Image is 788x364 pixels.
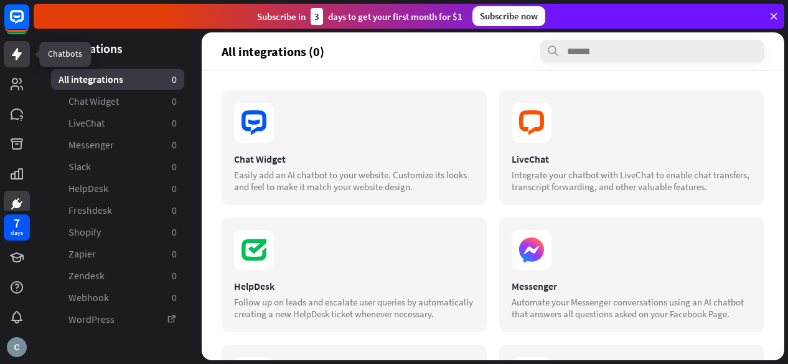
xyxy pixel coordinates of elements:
[51,200,184,221] a: Freshdesk 0
[14,218,20,229] div: 7
[257,8,462,25] div: Subscribe in days to get your first month for $1
[34,40,202,57] header: Integrations
[51,135,184,155] a: Messenger 0
[51,113,184,133] a: LiveChat 0
[68,291,109,304] span: Webhook
[472,6,545,26] div: Subscribe now
[51,266,184,286] a: Zendesk 0
[234,169,474,193] div: Easily add an AI chatbot to your website. Customize its looks and feel to make it match your webs...
[222,40,764,62] section: All integrations (0)
[234,153,474,165] div: Chat Widget
[68,138,114,151] span: Messenger
[234,296,474,320] div: Follow up on leads and escalate user queries by automatically creating a new HelpDesk ticket when...
[172,138,177,151] aside: 0
[68,160,91,173] span: Slack
[68,182,108,195] span: HelpDesk
[172,117,177,130] aside: 0
[68,247,96,261] span: Zapier
[512,280,752,292] div: Messenger
[4,214,30,241] a: 7 days
[172,247,177,261] aside: 0
[172,73,177,86] aside: 0
[172,226,177,239] aside: 0
[172,182,177,195] aside: 0
[512,169,752,193] div: Integrate your chatbot with LiveChat to enable chat transfers, transcript forwarding, and other v...
[68,95,119,108] span: Chat Widget
[68,117,105,130] span: LiveChat
[51,287,184,308] a: Webhook 0
[51,309,184,330] a: WordPress
[68,204,112,217] span: Freshdesk
[68,269,105,282] span: Zendesk
[68,226,101,239] span: Shopify
[172,291,177,304] aside: 0
[51,244,184,264] a: Zapier 0
[51,91,184,112] a: Chat Widget 0
[172,160,177,173] aside: 0
[311,8,323,25] div: 3
[51,178,184,199] a: HelpDesk 0
[172,204,177,217] aside: 0
[172,95,177,108] aside: 0
[59,73,123,86] span: All integrations
[512,153,752,165] div: LiveChat
[10,5,47,42] button: Open LiveChat chat widget
[11,229,23,237] div: days
[172,269,177,282] aside: 0
[234,280,474,292] div: HelpDesk
[51,222,184,242] a: Shopify 0
[512,296,752,320] div: Automate your Messenger conversations using an AI chatbot that answers all questions asked on you...
[51,156,184,177] a: Slack 0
